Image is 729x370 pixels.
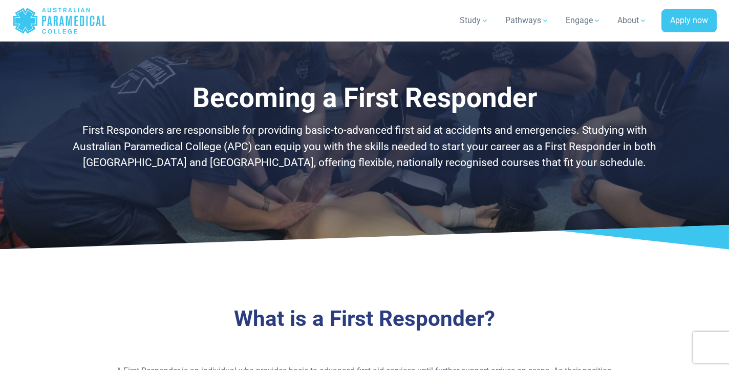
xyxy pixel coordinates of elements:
[65,82,664,114] h1: Becoming a First Responder
[499,6,555,35] a: Pathways
[65,122,664,171] p: First Responders are responsible for providing basic-to-advanced first aid at accidents and emerg...
[560,6,607,35] a: Engage
[454,6,495,35] a: Study
[661,9,717,33] a: Apply now
[65,306,664,332] h2: What is a First Responder?
[12,4,107,37] a: Australian Paramedical College
[611,6,653,35] a: About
